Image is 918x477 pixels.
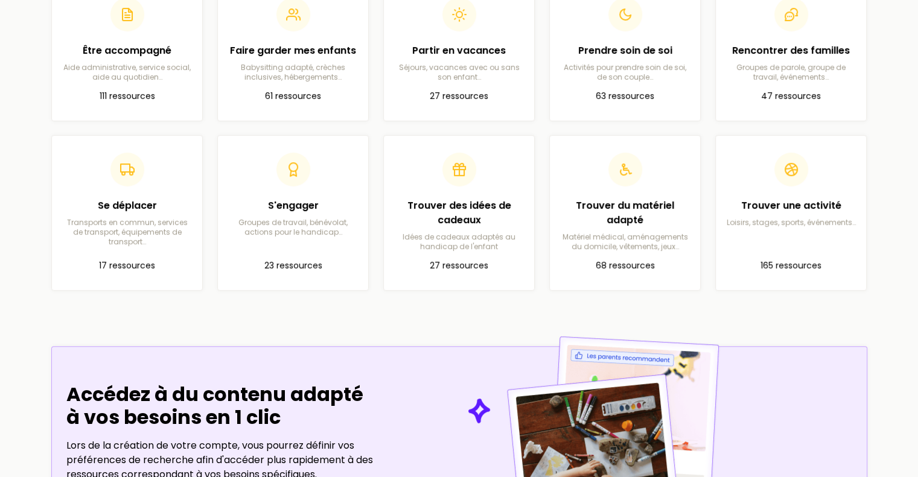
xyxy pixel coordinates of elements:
h2: Trouver du matériel adapté [559,198,690,227]
h2: Accédez à du contenu adapté à vos besoins en 1 clic [66,383,375,429]
a: Trouver une activitéLoisirs, stages, sports, événements…165 ressources [715,135,867,291]
p: 61 ressources [228,89,359,104]
a: Trouver du matériel adaptéMatériel médical, aménagements du domicile, vêtements, jeux…68 ressources [549,135,701,291]
p: 27 ressources [394,259,524,273]
p: Aide administrative, service social, aide au quotidien… [62,63,193,82]
p: 23 ressources [228,259,359,273]
p: Matériel médical, aménagements du domicile, vêtements, jeux… [559,232,690,251]
p: Groupes de travail, bénévolat, actions pour le handicap… [228,218,359,237]
p: Activités pour prendre soin de soi, de son couple… [559,63,690,82]
h2: Rencontrer des familles [725,43,856,58]
p: 68 ressources [559,259,690,273]
h2: Trouver des idées de cadeaux [394,198,524,227]
p: Idées de cadeaux adaptés au handicap de l'enfant [394,232,524,251]
p: Séjours, vacances avec ou sans son enfant… [394,63,524,82]
p: Groupes de parole, groupe de travail, événements… [725,63,856,82]
a: Trouver des idées de cadeauxIdées de cadeaux adaptés au handicap de l'enfant27 ressources [383,135,535,291]
p: 111 ressources [62,89,193,104]
a: Se déplacerTransports en commun, services de transport, équipements de transport…17 ressources [51,135,203,291]
p: 27 ressources [394,89,524,104]
a: S'engagerGroupes de travail, bénévolat, actions pour le handicap…23 ressources [217,135,369,291]
p: 47 ressources [725,89,856,104]
h2: S'engager [228,198,359,213]
p: Transports en commun, services de transport, équipements de transport… [62,218,193,247]
p: Babysitting adapté, crèches inclusives, hébergements… [228,63,359,82]
p: 17 ressources [62,259,193,273]
p: Loisirs, stages, sports, événements… [725,218,856,227]
h2: Partir en vacances [394,43,524,58]
h2: Être accompagné [62,43,193,58]
h2: Trouver une activité [725,198,856,213]
p: 165 ressources [725,259,856,273]
h2: Faire garder mes enfants [228,43,359,58]
p: 63 ressources [559,89,690,104]
h2: Prendre soin de soi [559,43,690,58]
h2: Se déplacer [62,198,193,213]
